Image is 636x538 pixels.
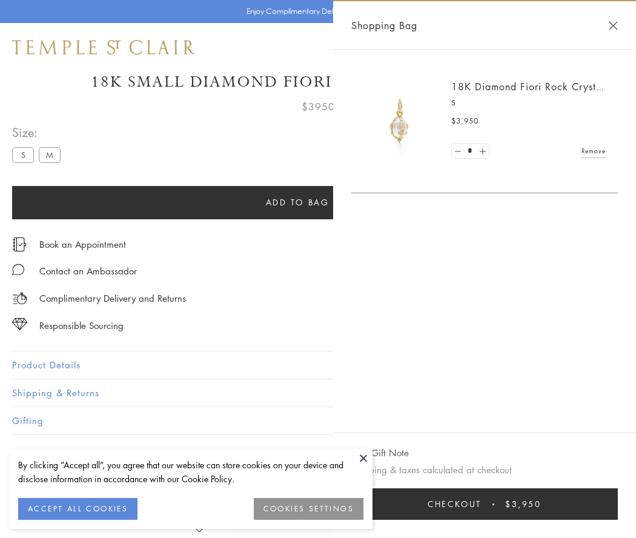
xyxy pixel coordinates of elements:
[12,147,34,162] label: S
[39,147,61,162] label: M
[12,351,624,379] button: Product Details
[18,458,363,486] div: By clicking “Accept all”, you agree that our website can store cookies on your device and disclos...
[39,264,137,279] div: Contact an Ambassador
[39,291,186,306] p: Complimentary Delivery and Returns
[12,186,583,219] button: Add to bag
[363,85,436,158] img: P51889-E11FIORI
[451,115,479,127] span: $3,950
[18,498,137,520] button: ACCEPT ALL COOKIES
[12,71,624,93] h1: 18K Small Diamond Fiori Rock Crystal Amulet
[12,407,624,434] button: Gifting
[351,445,409,460] button: Add Gift Note
[12,291,27,306] img: icon_delivery.svg
[39,237,126,251] a: Book an Appointment
[351,488,618,520] button: Checkout $3,950
[12,122,65,142] span: Size:
[254,498,363,520] button: COOKIES SETTINGS
[247,5,384,18] p: Enjoy Complimentary Delivery & Returns
[476,144,488,159] a: Set quantity to 2
[302,99,335,115] span: $3950
[609,21,618,30] button: Close Shopping Bag
[581,144,606,158] a: Remove
[428,497,482,511] span: Checkout
[12,40,195,55] img: Temple St. Clair
[452,144,464,159] a: Set quantity to 0
[505,497,542,511] span: $3,950
[451,97,606,109] p: S
[12,379,624,407] button: Shipping & Returns
[351,462,618,477] p: Shipping & taxes calculated at checkout
[39,318,124,333] div: Responsible Sourcing
[12,237,27,251] img: icon_appointment.svg
[12,318,27,330] img: icon_sourcing.svg
[351,18,417,33] span: Shopping Bag
[12,264,24,276] img: MessageIcon-01_2.svg
[266,196,330,209] span: Add to bag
